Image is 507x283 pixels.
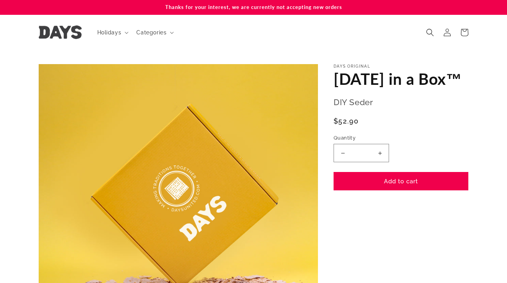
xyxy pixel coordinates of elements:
[334,172,468,190] button: Add to cart
[132,24,177,41] summary: Categories
[334,64,468,69] p: Days Original
[334,134,468,142] label: Quantity
[136,29,166,36] span: Categories
[421,24,439,41] summary: Search
[97,29,121,36] span: Holidays
[39,25,82,39] img: Days United
[93,24,132,41] summary: Holidays
[334,95,468,110] p: DIY Seder
[334,116,359,126] span: $52.90
[334,69,468,89] h1: [DATE] in a Box™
